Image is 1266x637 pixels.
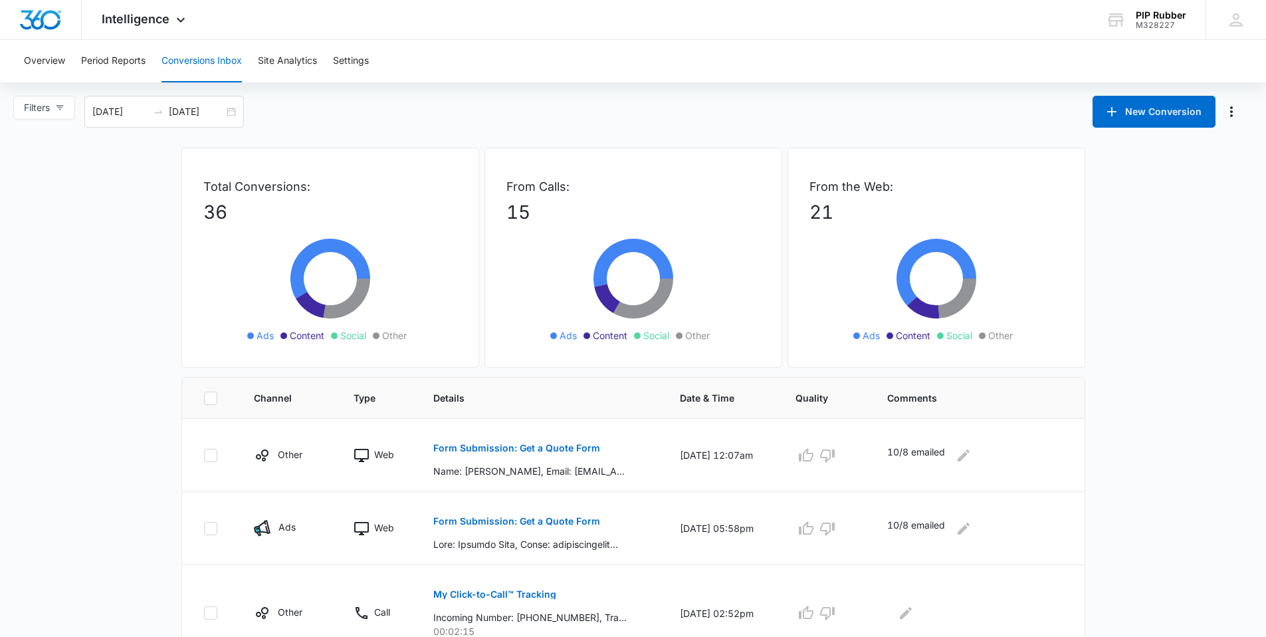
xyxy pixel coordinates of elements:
[433,464,627,478] p: Name: [PERSON_NAME], Email: [EMAIL_ADDRESS][DOMAIN_NAME], Phone: [PHONE_NUMBER], Which products a...
[278,520,296,534] p: Ads
[643,328,669,342] span: Social
[433,432,600,464] button: Form Submission: Get a Quote Form
[169,104,224,119] input: End date
[92,104,148,119] input: Start date
[1136,10,1186,21] div: account name
[953,518,974,539] button: Edit Comments
[333,40,369,82] button: Settings
[374,447,394,461] p: Web
[433,578,556,610] button: My Click-to-Call™ Tracking
[81,40,146,82] button: Period Reports
[1136,21,1186,30] div: account id
[13,96,75,120] button: Filters
[278,447,302,461] p: Other
[887,518,945,539] p: 10/8 emailed
[102,12,169,26] span: Intelligence
[290,328,324,342] span: Content
[863,328,880,342] span: Ads
[433,444,600,453] p: Form Submission: Get a Quote Form
[203,198,457,226] p: 36
[354,391,382,405] span: Type
[1221,101,1242,122] button: Manage Numbers
[560,328,577,342] span: Ads
[593,328,627,342] span: Content
[896,328,930,342] span: Content
[258,40,317,82] button: Site Analytics
[685,328,710,342] span: Other
[257,328,274,342] span: Ads
[506,178,760,195] p: From Calls:
[153,106,163,117] span: to
[24,100,50,115] span: Filters
[374,605,390,619] p: Call
[433,610,627,624] p: Incoming Number: [PHONE_NUMBER], Tracking Number: [PHONE_NUMBER], Ring To: [PHONE_NUMBER], Caller...
[433,517,600,526] p: Form Submission: Get a Quote Form
[382,328,407,342] span: Other
[433,505,600,537] button: Form Submission: Get a Quote Form
[953,445,974,466] button: Edit Comments
[680,391,744,405] span: Date & Time
[506,198,760,226] p: 15
[153,106,163,117] span: swap-right
[340,328,366,342] span: Social
[988,328,1013,342] span: Other
[374,521,394,535] p: Web
[809,178,1063,195] p: From the Web:
[433,537,627,551] p: Lore: Ipsumdo Sita, Conse: adipiscingelit@seddo.eiu, Tempo: 4229258597, Incid utlabore etd mag al...
[664,492,780,565] td: [DATE] 05:58pm
[203,178,457,195] p: Total Conversions:
[278,605,302,619] p: Other
[664,419,780,492] td: [DATE] 12:07am
[433,391,629,405] span: Details
[1093,96,1215,128] button: New Conversion
[809,198,1063,226] p: 21
[254,391,302,405] span: Channel
[895,602,916,624] button: Edit Comments
[887,391,1044,405] span: Comments
[161,40,242,82] button: Conversions Inbox
[887,445,945,466] p: 10/8 emailed
[24,40,65,82] button: Overview
[433,590,556,599] p: My Click-to-Call™ Tracking
[795,391,836,405] span: Quality
[946,328,972,342] span: Social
